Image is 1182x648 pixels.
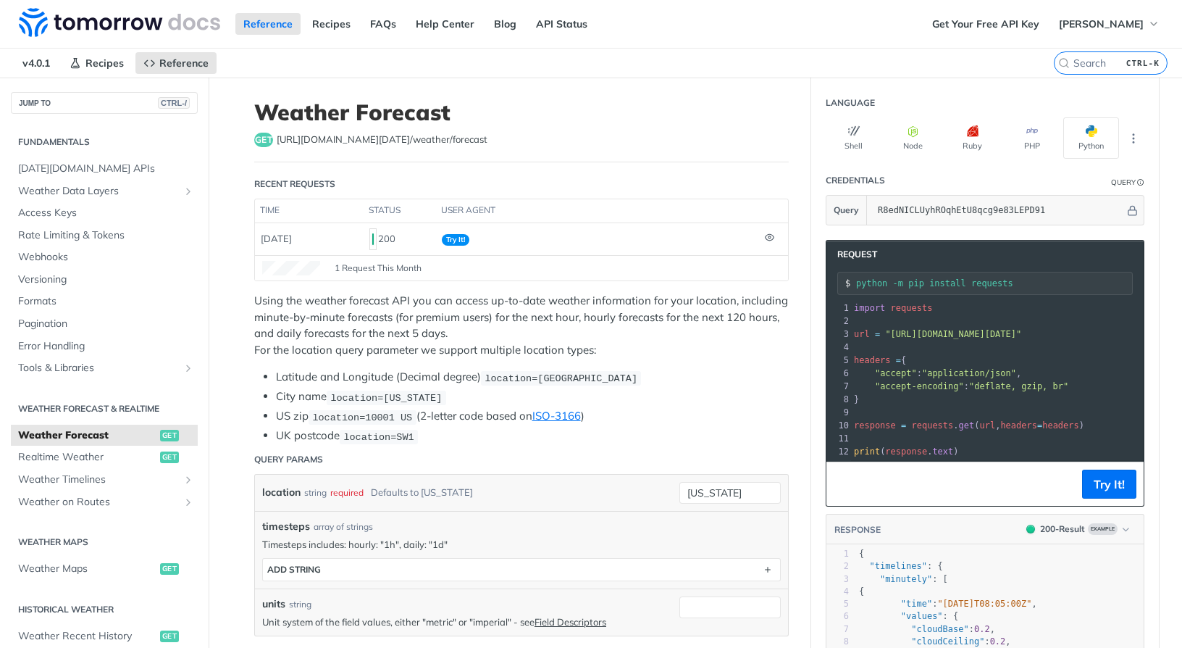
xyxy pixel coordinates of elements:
span: Access Keys [18,206,194,220]
div: Credentials [826,174,885,187]
span: get [959,420,975,431]
a: Versioning [11,269,198,291]
span: = [896,355,901,365]
button: Copy to clipboard [834,473,854,495]
span: "minutely" [880,574,932,584]
li: US zip (2-letter code based on ) [276,408,789,425]
a: Tools & LibrariesShow subpages for Tools & Libraries [11,357,198,379]
span: Weather Maps [18,562,156,576]
span: { [859,586,864,597]
div: 7 [826,380,851,393]
button: Node [885,117,941,159]
a: Error Handling [11,336,198,357]
button: Hide [1125,203,1140,217]
i: Information [1137,179,1144,186]
span: [DATE][DOMAIN_NAME] APIs [18,162,194,176]
a: Access Keys [11,202,198,224]
span: Pagination [18,317,194,331]
div: 8 [826,393,851,406]
button: Shell [826,117,881,159]
div: 3 [826,328,851,341]
kbd: CTRL-K [1123,56,1163,70]
a: Weather on RoutesShow subpages for Weather on Routes [11,491,198,513]
th: status [364,199,436,223]
div: 5 [826,598,849,610]
span: : { [859,611,958,621]
svg: More ellipsis [1127,132,1140,145]
span: get [160,452,179,463]
div: 6 [826,367,851,380]
a: Help Center [408,13,482,35]
div: 2 [826,315,851,328]
div: Defaults to [US_STATE] [371,482,473,503]
a: Rate Limiting & Tokens [11,225,198,246]
span: Weather Forecast [18,428,156,443]
span: Rate Limiting & Tokens [18,228,194,243]
a: Get Your Free API Key [924,13,1047,35]
span: "accept" [875,368,917,378]
span: Query [834,204,859,217]
span: : , [859,599,1037,609]
th: user agent [436,199,759,223]
div: QueryInformation [1111,177,1144,188]
span: "cloudCeiling" [911,636,984,647]
span: print [854,446,880,457]
span: location=SW1 [343,431,414,442]
a: Weather Recent Historyget [11,626,198,647]
div: string [304,482,327,503]
span: = [901,420,906,431]
span: : , [854,368,1021,378]
span: get [160,563,179,575]
span: Reference [159,57,209,70]
span: headers [1000,420,1037,431]
canvas: Line Graph [262,261,320,275]
li: UK postcode [276,428,789,444]
span: headers [1042,420,1079,431]
a: Recipes [62,52,132,74]
div: 9 [826,406,851,419]
span: 200 [372,233,374,245]
div: Query [1111,177,1136,188]
div: Query Params [254,453,323,466]
button: Show subpages for Weather Data Layers [183,186,194,197]
div: string [289,598,311,611]
span: get [160,631,179,642]
div: Recent Requests [254,178,335,191]
span: = [875,329,880,339]
button: Ruby [944,117,1000,159]
span: "[URL][DOMAIN_NAME][DATE]" [885,329,1021,339]
span: Tools & Libraries [18,361,179,375]
div: 4 [826,586,849,598]
label: location [262,482,301,503]
p: Using the weather forecast API you can access up-to-date weather information for your location, i... [254,293,789,358]
div: 200 - Result [1040,523,1085,536]
span: : , [859,636,1011,647]
span: "deflate, gzip, br" [969,381,1068,391]
span: "values" [901,611,943,621]
span: : [ [859,574,948,584]
button: Python [1063,117,1119,159]
div: 2 [826,560,849,573]
input: apikey [871,196,1125,225]
span: response [885,446,927,457]
div: 1 [826,548,849,560]
div: 5 [826,354,851,367]
a: Weather Mapsget [11,558,198,580]
span: CTRL-/ [158,97,190,109]
span: = [1037,420,1042,431]
button: Show subpages for Tools & Libraries [183,362,194,374]
a: Reference [135,52,217,74]
span: : { [859,561,943,571]
span: Example [1088,523,1118,535]
th: time [255,199,364,223]
span: Versioning [18,273,194,287]
span: headers [854,355,891,365]
span: ( . ) [854,446,959,457]
div: 10 [826,419,851,432]
div: ADD string [267,564,321,575]
a: Weather Forecastget [11,425,198,446]
button: 200200-ResultExample [1019,522,1136,536]
span: Weather Timelines [18,473,179,487]
p: Unit system of the field values, either "metric" or "imperial" - see [262,615,672,628]
li: Latitude and Longitude (Decimal degree) [276,369,789,386]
